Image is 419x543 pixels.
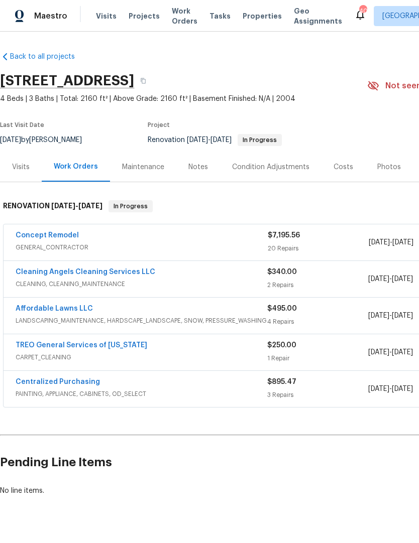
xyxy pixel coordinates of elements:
[267,268,297,276] span: $340.00
[368,347,413,357] span: -
[267,305,297,312] span: $495.00
[187,137,208,144] span: [DATE]
[232,162,309,172] div: Condition Adjustments
[368,384,413,394] span: -
[267,280,368,290] div: 2 Repairs
[3,200,102,212] h6: RENOVATION
[369,237,413,247] span: -
[211,137,232,144] span: [DATE]
[16,352,267,362] span: CARPET_CLEANING
[268,232,300,239] span: $7,195.56
[267,378,296,385] span: $895.47
[148,122,170,128] span: Project
[16,378,100,385] a: Centralized Purchasing
[54,162,98,172] div: Work Orders
[267,353,368,363] div: 1 Repair
[392,385,413,392] span: [DATE]
[16,232,79,239] a: Concept Remodel
[16,342,147,349] a: TREO General Services of [US_STATE]
[368,311,413,321] span: -
[12,162,30,172] div: Visits
[267,390,368,400] div: 3 Repairs
[239,137,281,143] span: In Progress
[122,162,164,172] div: Maintenance
[368,385,389,392] span: [DATE]
[51,202,102,209] span: -
[110,201,152,211] span: In Progress
[187,137,232,144] span: -
[16,389,267,399] span: PAINTING, APPLIANCE, CABINETS, OD_SELECT
[368,349,389,356] span: [DATE]
[392,239,413,246] span: [DATE]
[392,276,413,283] span: [DATE]
[129,11,160,21] span: Projects
[134,72,152,90] button: Copy Address
[267,342,296,349] span: $250.00
[267,317,368,327] div: 4 Repairs
[34,11,67,21] span: Maestro
[392,312,413,319] span: [DATE]
[268,243,369,253] div: 20 Repairs
[16,242,268,252] span: GENERAL_CONTRACTOR
[377,162,401,172] div: Photos
[243,11,282,21] span: Properties
[294,6,342,26] span: Geo Assignments
[16,305,93,312] a: Affordable Lawns LLC
[368,276,389,283] span: [DATE]
[16,316,267,326] span: LANDSCAPING_MAINTENANCE, HARDSCAPE_LANDSCAPE, SNOW, PRESSURE_WASHING
[369,239,390,246] span: [DATE]
[16,268,155,276] a: Cleaning Angels Cleaning Services LLC
[16,279,267,289] span: CLEANING, CLEANING_MAINTENANCE
[368,274,413,284] span: -
[334,162,353,172] div: Costs
[392,349,413,356] span: [DATE]
[209,13,231,20] span: Tasks
[148,137,282,144] span: Renovation
[359,6,366,16] div: 40
[78,202,102,209] span: [DATE]
[188,162,208,172] div: Notes
[96,11,117,21] span: Visits
[172,6,197,26] span: Work Orders
[51,202,75,209] span: [DATE]
[368,312,389,319] span: [DATE]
